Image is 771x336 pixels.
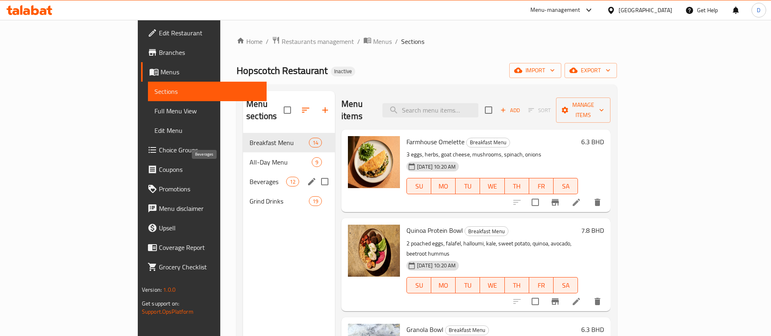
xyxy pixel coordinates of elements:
button: Branch-specific-item [545,193,565,212]
a: Edit Menu [148,121,267,140]
div: [GEOGRAPHIC_DATA] [619,6,672,15]
span: SA [557,280,575,291]
span: Coupons [159,165,260,174]
a: Coverage Report [141,238,267,257]
span: WE [483,280,501,291]
a: Menu disclaimer [141,199,267,218]
span: Grind Drinks [250,196,309,206]
h6: 6.3 BHD [581,136,604,147]
button: TH [505,277,529,293]
span: 12 [287,178,299,186]
button: export [565,63,617,78]
div: Grind Drinks19 [243,191,335,211]
span: Full Menu View [154,106,260,116]
button: WE [480,277,504,293]
a: Coupons [141,160,267,179]
div: All-Day Menu9 [243,152,335,172]
span: TH [508,180,526,192]
h6: 7.8 BHD [581,225,604,236]
li: / [395,37,398,46]
span: Sections [401,37,424,46]
p: 3 eggs, herbs, goat cheese, mushrooms, spinach, onions [406,150,578,160]
button: Branch-specific-item [545,292,565,311]
div: Inactive [331,67,355,76]
span: Select section first [523,104,556,117]
span: Menu disclaimer [159,204,260,213]
span: Add item [497,104,523,117]
button: MO [431,277,456,293]
span: SU [410,180,428,192]
button: TH [505,178,529,194]
a: Full Menu View [148,101,267,121]
div: items [312,157,322,167]
button: TU [456,178,480,194]
span: All-Day Menu [250,157,312,167]
span: Hopscotch Restaurant [237,61,328,80]
span: Select to update [527,194,544,211]
span: Branches [159,48,260,57]
button: SU [406,178,431,194]
span: SU [410,280,428,291]
span: Menus [373,37,392,46]
p: 2 poached eggs, falafel, halloumi, kale, sweet potato, quinoa, avocado, beetroot hummus [406,238,578,259]
span: Select to update [527,293,544,310]
button: TU [456,277,480,293]
span: Beverages [250,177,286,186]
a: Edit menu item [571,297,581,306]
img: Quinoa Protein Bowl [348,225,400,277]
a: Edit Restaurant [141,23,267,43]
span: Promotions [159,184,260,194]
span: TH [508,280,526,291]
div: Breakfast Menu [466,138,510,147]
button: Add [497,104,523,117]
div: items [286,177,299,186]
div: items [309,196,322,206]
div: Breakfast Menu14 [243,133,335,152]
span: Sections [154,87,260,96]
h2: Menu items [341,98,373,122]
button: import [509,63,561,78]
span: Coverage Report [159,243,260,252]
nav: breadcrumb [237,36,617,47]
span: Grocery Checklist [159,262,260,272]
a: Edit menu item [571,197,581,207]
li: / [357,37,360,46]
span: Edit Menu [154,126,260,135]
a: Grocery Checklist [141,257,267,277]
span: TU [459,180,477,192]
span: Version: [142,284,162,295]
a: Upsell [141,218,267,238]
span: Select all sections [279,102,296,119]
span: Breakfast Menu [250,138,309,147]
a: Branches [141,43,267,62]
nav: Menu sections [243,130,335,214]
a: Support.OpsPlatform [142,306,193,317]
span: Sort sections [296,100,315,120]
div: Menu-management [530,5,580,15]
button: SA [554,178,578,194]
span: import [516,65,555,76]
div: Breakfast Menu [465,226,508,236]
span: [DATE] 10:20 AM [414,163,459,171]
li: / [266,37,269,46]
span: export [571,65,610,76]
span: MO [434,280,452,291]
button: FR [529,178,554,194]
span: MO [434,180,452,192]
button: delete [588,292,607,311]
button: SU [406,277,431,293]
button: Manage items [556,98,610,123]
span: Choice Groups [159,145,260,155]
span: Granola Bowl [406,323,443,336]
span: FR [532,280,550,291]
img: Farmhouse Omelette [348,136,400,188]
a: Sections [148,82,267,101]
span: Edit Restaurant [159,28,260,38]
span: 1.0.0 [163,284,176,295]
span: Breakfast Menu [445,325,489,335]
span: Menus [161,67,260,77]
button: WE [480,178,504,194]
